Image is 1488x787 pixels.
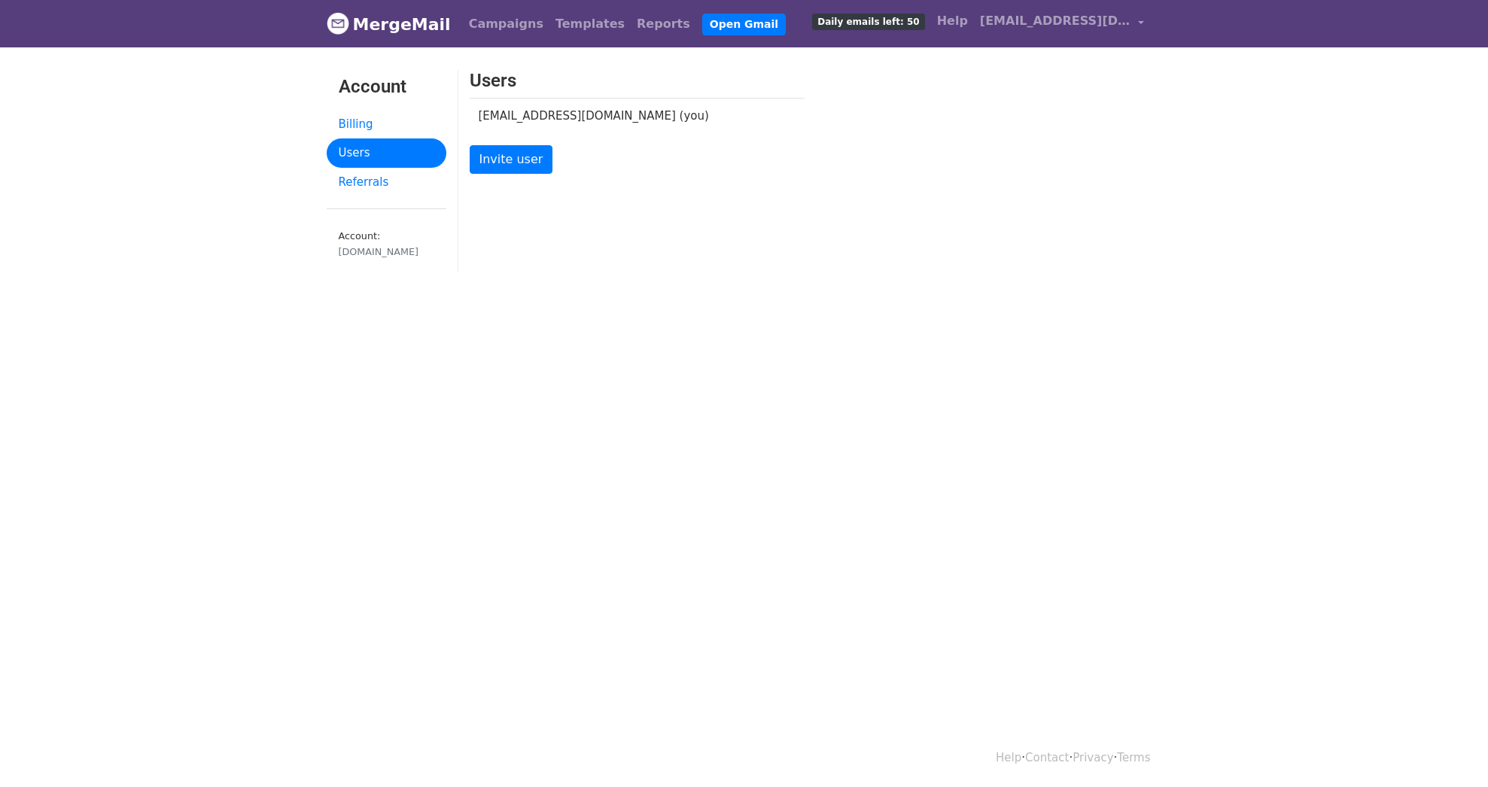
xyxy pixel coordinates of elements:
[339,245,434,259] div: [DOMAIN_NAME]
[327,168,446,197] a: Referrals
[327,12,349,35] img: MergeMail logo
[470,98,782,133] td: [EMAIL_ADDRESS][DOMAIN_NAME] (you)
[463,9,549,39] a: Campaigns
[806,6,930,36] a: Daily emails left: 50
[631,9,696,39] a: Reports
[974,6,1150,41] a: [EMAIL_ADDRESS][DOMAIN_NAME]
[812,14,924,30] span: Daily emails left: 50
[996,751,1021,764] a: Help
[470,70,805,92] h3: Users
[327,8,451,40] a: MergeMail
[327,138,446,168] a: Users
[549,9,631,39] a: Templates
[1073,751,1113,764] a: Privacy
[470,145,553,174] a: Invite user
[980,12,1130,30] span: [EMAIL_ADDRESS][DOMAIN_NAME]
[1117,751,1150,764] a: Terms
[339,76,434,98] h3: Account
[339,230,434,259] small: Account:
[702,14,786,35] a: Open Gmail
[327,110,446,139] a: Billing
[1025,751,1069,764] a: Contact
[931,6,974,36] a: Help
